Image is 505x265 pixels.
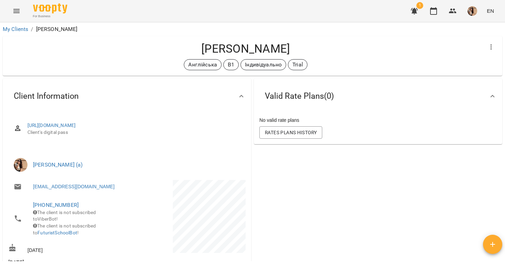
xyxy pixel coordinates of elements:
[33,161,83,168] a: [PERSON_NAME] (а)
[245,61,282,69] p: Індивідуально
[33,210,96,222] span: The client is not subscribed to ViberBot!
[3,26,28,32] a: My Clients
[33,223,96,235] span: The client is not subscribed to !
[265,128,317,137] span: Rates Plans History
[14,158,27,172] img: Малярська Христина Борисівна (а)
[3,78,251,114] div: Client Information
[31,25,33,33] li: /
[3,25,502,33] nav: breadcrumb
[487,7,494,14] span: EN
[33,202,79,208] a: [PHONE_NUMBER]
[33,183,114,190] a: [EMAIL_ADDRESS][DOMAIN_NAME]
[416,2,423,9] span: 1
[223,59,239,70] div: B1
[259,126,322,139] button: Rates Plans History
[36,25,78,33] p: [PERSON_NAME]
[37,230,77,235] a: FuturistSchoolBot
[188,61,217,69] p: Англійська
[33,3,67,13] img: Voopty Logo
[265,91,334,102] span: Valid Rate Plans ( 0 )
[27,129,240,136] span: Client's digital pass
[258,115,498,125] div: No valid rate plans
[184,59,221,70] div: Англійська
[8,3,25,19] button: Menu
[484,4,497,17] button: EN
[228,61,234,69] p: B1
[33,14,67,19] span: For Business
[7,242,127,255] div: [DATE]
[27,123,76,128] a: [URL][DOMAIN_NAME]
[8,42,483,56] h4: [PERSON_NAME]
[240,59,286,70] div: Індивідуально
[254,78,502,114] div: Valid Rate Plans(0)
[468,6,477,16] img: da26dbd3cedc0bbfae66c9bd16ef366e.jpeg
[292,61,303,69] p: Trial
[14,91,79,102] span: Client Information
[288,59,307,70] div: Trial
